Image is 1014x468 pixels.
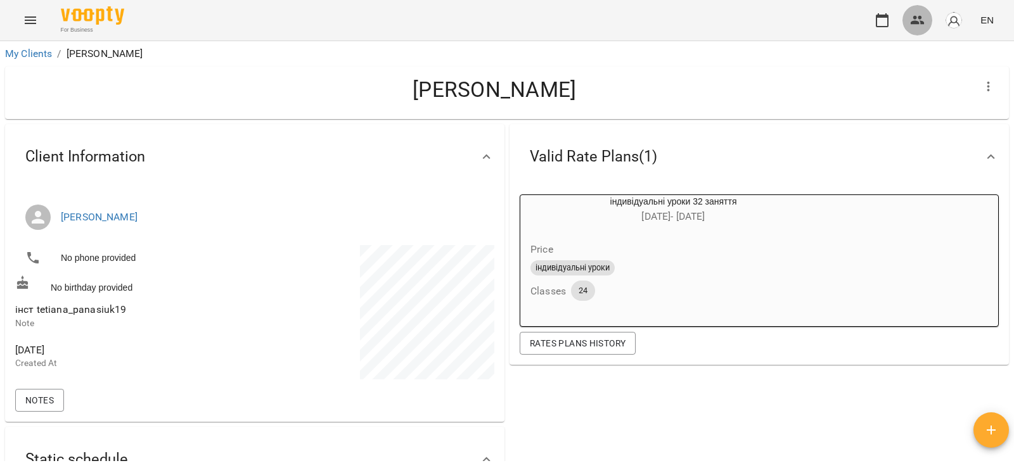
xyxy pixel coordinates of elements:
[520,195,826,316] button: індивідуальні уроки 32 заняття[DATE]- [DATE]Priceіндивідуальні урокиClasses24
[5,47,52,60] a: My Clients
[15,357,252,370] p: Created At
[530,147,657,167] span: Valid Rate Plans ( 1 )
[641,210,705,222] span: [DATE] - [DATE]
[61,6,124,25] img: Voopty Logo
[530,336,626,351] span: Rates Plans History
[510,124,1009,189] div: Valid Rate Plans(1)
[571,285,595,296] span: 24
[13,273,255,296] div: No birthday provided
[57,46,61,61] li: /
[980,13,994,27] span: EN
[61,26,124,34] span: For Business
[25,147,145,167] span: Client Information
[25,393,54,408] span: Notes
[15,389,64,412] button: Notes
[15,317,252,330] p: Note
[520,332,636,355] button: Rates Plans History
[520,195,826,225] div: індивідуальні уроки 32 заняття
[5,124,504,189] div: Client Information
[530,262,615,274] span: індивідуальні уроки
[975,8,999,32] button: EN
[945,11,963,29] img: avatar_s.png
[61,211,138,223] a: [PERSON_NAME]
[15,77,973,103] h4: [PERSON_NAME]
[530,241,553,258] h6: Price
[67,46,143,61] p: [PERSON_NAME]
[5,46,1009,61] nav: breadcrumb
[15,5,46,35] button: Menu
[15,303,126,315] span: інст tetiana_panasiuk19
[15,343,252,358] span: [DATE]
[15,245,252,270] li: No phone provided
[530,282,566,300] h6: Classes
